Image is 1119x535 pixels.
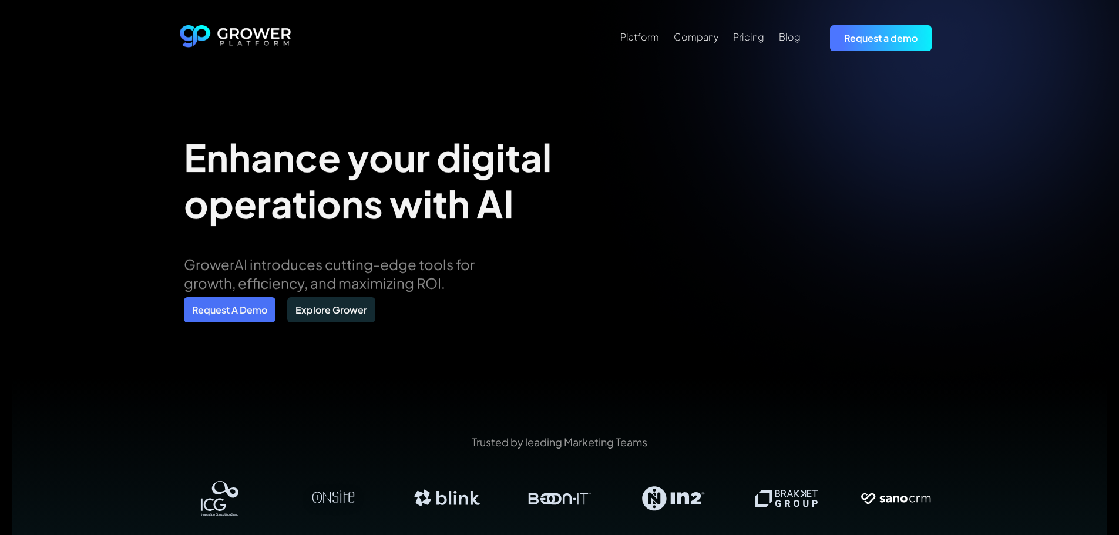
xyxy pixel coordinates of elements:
[184,255,486,292] p: GrowerAI introduces cutting-edge tools for growth, efficiency, and maximizing ROI.
[180,25,291,51] a: home
[779,30,801,44] a: Blog
[733,31,764,42] div: Pricing
[163,435,956,449] p: Trusted by leading Marketing Teams
[287,297,375,322] a: Explore Grower
[184,134,636,227] h1: Enhance your digital operations with AI
[184,297,275,322] a: Request A Demo
[620,30,659,44] a: Platform
[733,30,764,44] a: Pricing
[620,31,659,42] div: Platform
[674,30,718,44] a: Company
[779,31,801,42] div: Blog
[674,31,718,42] div: Company
[830,25,932,51] a: Request a demo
